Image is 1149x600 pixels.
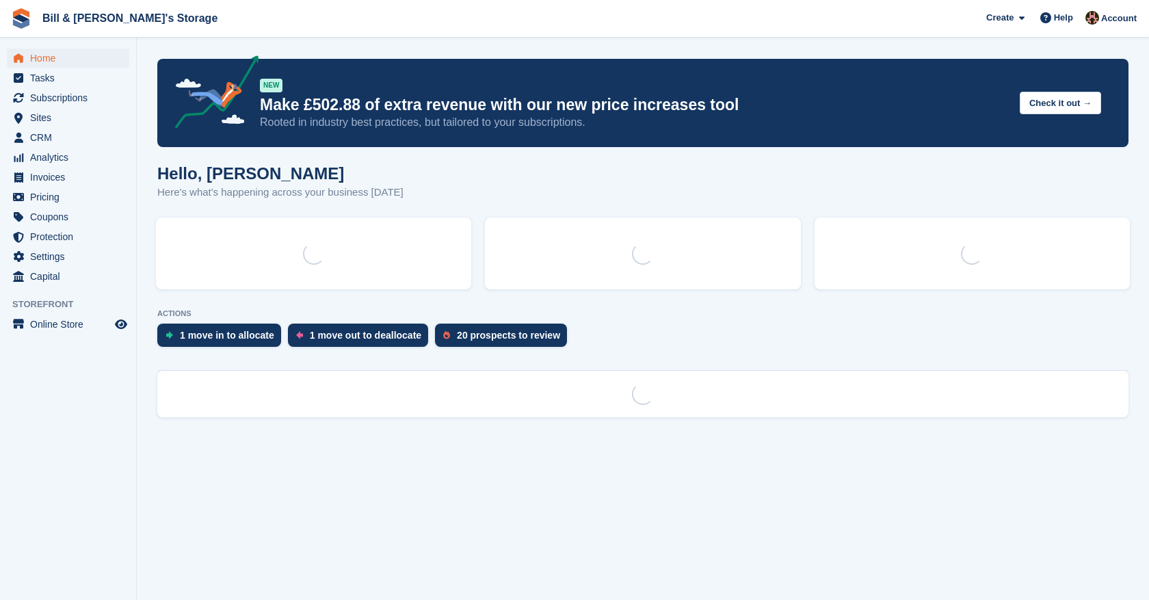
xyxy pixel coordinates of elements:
[7,207,129,226] a: menu
[30,315,112,334] span: Online Store
[113,316,129,332] a: Preview store
[1101,12,1137,25] span: Account
[7,128,129,147] a: menu
[7,88,129,107] a: menu
[7,187,129,207] a: menu
[30,108,112,127] span: Sites
[1020,92,1101,114] button: Check it out →
[30,68,112,88] span: Tasks
[1054,11,1073,25] span: Help
[7,247,129,266] a: menu
[30,49,112,68] span: Home
[7,49,129,68] a: menu
[30,148,112,167] span: Analytics
[30,128,112,147] span: CRM
[288,324,435,354] a: 1 move out to deallocate
[157,309,1128,318] p: ACTIONS
[260,79,282,92] div: NEW
[310,330,421,341] div: 1 move out to deallocate
[7,227,129,246] a: menu
[12,298,136,311] span: Storefront
[7,68,129,88] a: menu
[296,331,303,339] img: move_outs_to_deallocate_icon-f764333ba52eb49d3ac5e1228854f67142a1ed5810a6f6cc68b1a99e826820c5.svg
[157,324,288,354] a: 1 move in to allocate
[157,164,404,183] h1: Hello, [PERSON_NAME]
[457,330,560,341] div: 20 prospects to review
[30,187,112,207] span: Pricing
[260,115,1009,130] p: Rooted in industry best practices, but tailored to your subscriptions.
[30,88,112,107] span: Subscriptions
[7,267,129,286] a: menu
[260,95,1009,115] p: Make £502.88 of extra revenue with our new price increases tool
[1085,11,1099,25] img: Jack Bottesch
[157,185,404,200] p: Here's what's happening across your business [DATE]
[30,247,112,266] span: Settings
[163,55,259,133] img: price-adjustments-announcement-icon-8257ccfd72463d97f412b2fc003d46551f7dbcb40ab6d574587a9cd5c0d94...
[166,331,173,339] img: move_ins_to_allocate_icon-fdf77a2bb77ea45bf5b3d319d69a93e2d87916cf1d5bf7949dd705db3b84f3ca.svg
[7,148,129,167] a: menu
[37,7,223,29] a: Bill & [PERSON_NAME]'s Storage
[30,168,112,187] span: Invoices
[180,330,274,341] div: 1 move in to allocate
[30,207,112,226] span: Coupons
[443,331,450,339] img: prospect-51fa495bee0391a8d652442698ab0144808aea92771e9ea1ae160a38d050c398.svg
[11,8,31,29] img: stora-icon-8386f47178a22dfd0bd8f6a31ec36ba5ce8667c1dd55bd0f319d3a0aa187defe.svg
[435,324,574,354] a: 20 prospects to review
[30,227,112,246] span: Protection
[30,267,112,286] span: Capital
[7,315,129,334] a: menu
[986,11,1014,25] span: Create
[7,168,129,187] a: menu
[7,108,129,127] a: menu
